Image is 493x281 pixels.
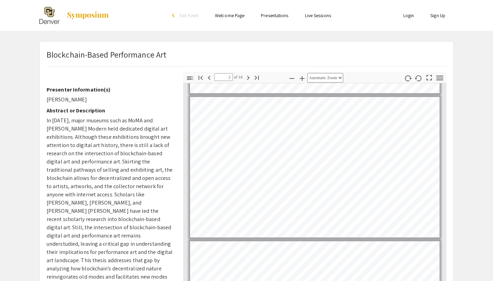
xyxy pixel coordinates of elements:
span: of 16 [233,73,243,81]
button: Rotate Counterclockwise [413,73,425,83]
img: Symposium by ForagerOne [66,11,109,20]
img: The 2025 Research and Creative Activities Symposium (RaCAS) [39,7,60,24]
span: Exit Event [180,12,199,19]
input: Page [214,73,233,81]
button: Switch to Presentation Mode [424,72,435,82]
a: Login [403,12,414,19]
a: Live Sessions [305,12,331,19]
button: Go to First Page [195,72,206,82]
a: Welcome Page [215,12,244,19]
p: [PERSON_NAME] [47,96,173,104]
a: Sign Up [430,12,445,19]
button: Next Page [242,72,254,82]
a: The 2025 Research and Creative Activities Symposium (RaCAS) [39,7,109,24]
a: Presentations [261,12,288,19]
button: Previous Page [203,72,215,82]
h2: Abstract or Description [47,107,173,114]
button: Go to Last Page [251,72,263,82]
div: arrow_back_ios [172,13,176,17]
button: Zoom In [296,73,308,83]
div: Page 2 [187,94,443,241]
select: Zoom [307,73,343,83]
button: Toggle Sidebar [184,73,196,83]
button: Tools [434,73,446,83]
h2: Presenter Information(s) [47,86,173,93]
button: Rotate Clockwise [402,73,414,83]
iframe: Chat [5,250,29,276]
button: Zoom Out [286,73,298,83]
p: Blockchain-Based Performance Art [47,48,166,61]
